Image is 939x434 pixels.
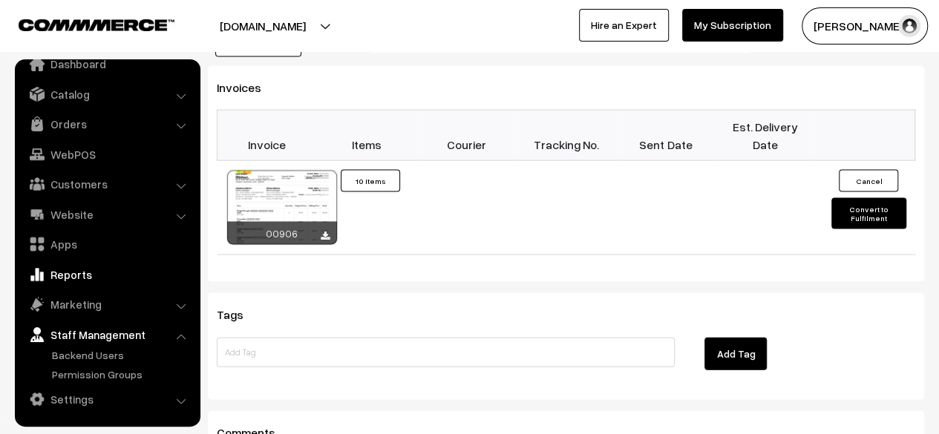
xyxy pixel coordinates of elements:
[19,201,195,228] a: Website
[217,338,675,367] input: Add Tag
[317,111,416,161] th: Items
[19,19,174,30] img: COMMMERCE
[831,198,906,229] button: Convert to Fulfilment
[704,338,767,370] button: Add Tag
[898,15,920,37] img: user
[19,291,195,318] a: Marketing
[716,111,815,161] th: Est. Delivery Date
[217,111,317,161] th: Invoice
[19,386,195,412] a: Settings
[19,15,148,33] a: COMMMERCE
[48,366,195,382] a: Permission Groups
[19,261,195,288] a: Reports
[19,171,195,197] a: Customers
[217,80,279,95] span: Invoices
[19,231,195,257] a: Apps
[516,111,615,161] th: Tracking No.
[227,222,337,245] div: 00906
[48,347,195,363] a: Backend Users
[682,9,783,42] a: My Subscription
[802,7,928,45] button: [PERSON_NAME]
[579,9,669,42] a: Hire an Expert
[416,111,516,161] th: Courier
[217,307,261,322] span: Tags
[168,7,358,45] button: [DOMAIN_NAME]
[19,111,195,137] a: Orders
[616,111,716,161] th: Sent Date
[341,170,400,192] button: 10 Items
[19,50,195,77] a: Dashboard
[839,170,898,192] button: Cancel
[19,321,195,348] a: Staff Management
[19,141,195,168] a: WebPOS
[19,81,195,108] a: Catalog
